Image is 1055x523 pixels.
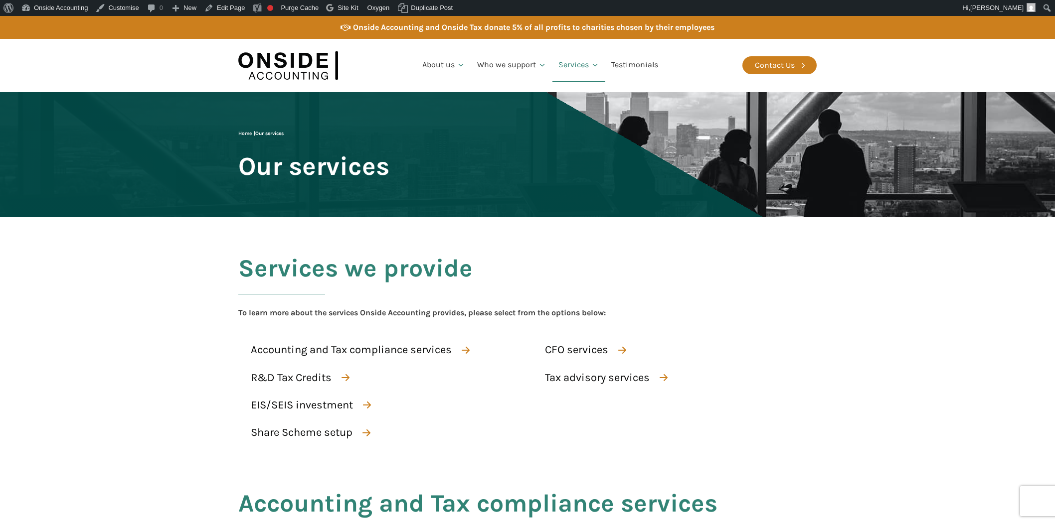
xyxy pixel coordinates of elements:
[471,48,552,82] a: Who we support
[255,131,284,136] span: Our services
[742,56,817,74] a: Contact Us
[353,21,714,34] div: Onside Accounting and Onside Tax donate 5% of all profits to charities chosen by their employees
[532,339,635,361] a: CFO services
[251,424,352,441] div: Share Scheme setup
[338,4,358,11] span: Site Kit
[755,59,795,72] div: Contact Us
[545,341,608,359] div: CFO services
[238,367,358,389] a: R&D Tax Credits
[238,131,284,136] span: |
[545,369,650,387] div: Tax advisory services
[238,255,473,306] h2: Services we provide
[238,421,379,444] a: Share Scheme setup
[238,306,606,319] div: To learn more about the services Onside Accounting provides, please select from the options below:
[238,46,338,85] img: Onside Accounting
[251,341,452,359] div: Accounting and Tax compliance services
[251,396,353,414] div: EIS/SEIS investment
[238,394,380,416] a: EIS/SEIS investment
[970,4,1024,11] span: [PERSON_NAME]
[532,367,677,389] a: Tax advisory services
[267,5,273,11] div: Focus keyphrase not set
[416,48,471,82] a: About us
[251,369,332,387] div: R&D Tax Credits
[605,48,664,82] a: Testimonials
[238,131,252,136] a: Home
[238,339,479,361] a: Accounting and Tax compliance services
[552,48,605,82] a: Services
[238,152,389,180] span: Our services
